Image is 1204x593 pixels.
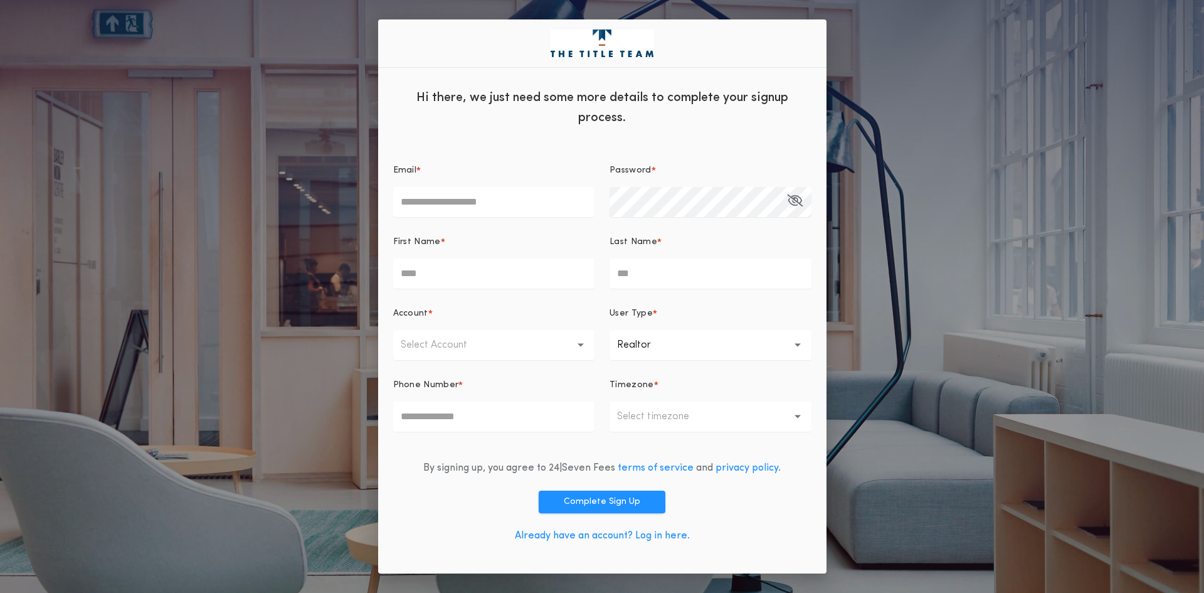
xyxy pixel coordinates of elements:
[618,463,694,473] a: terms of service
[787,187,803,217] button: Password*
[423,461,781,476] div: By signing up, you agree to 24|Seven Fees and
[610,330,811,360] button: Realtor
[539,491,665,513] button: Complete Sign Up
[610,402,811,432] button: Select timezone
[393,259,595,289] input: First Name*
[716,463,781,473] a: privacy policy.
[401,338,487,353] p: Select Account
[610,164,652,177] p: Password
[610,259,811,289] input: Last Name*
[617,409,709,424] p: Select timezone
[393,164,417,177] p: Email
[393,236,441,248] p: First Name
[393,187,595,217] input: Email*
[551,29,653,57] img: logo
[393,307,428,320] p: Account
[515,531,690,541] a: Already have an account? Log in here.
[378,78,826,134] div: Hi there, we just need some more details to complete your signup process.
[610,236,657,248] p: Last Name
[610,307,653,320] p: User Type
[610,379,654,392] p: Timezone
[393,402,595,432] input: Phone Number*
[610,187,811,217] input: Password*
[393,330,595,360] button: Select Account
[393,379,459,392] p: Phone Number
[617,338,671,353] p: Realtor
